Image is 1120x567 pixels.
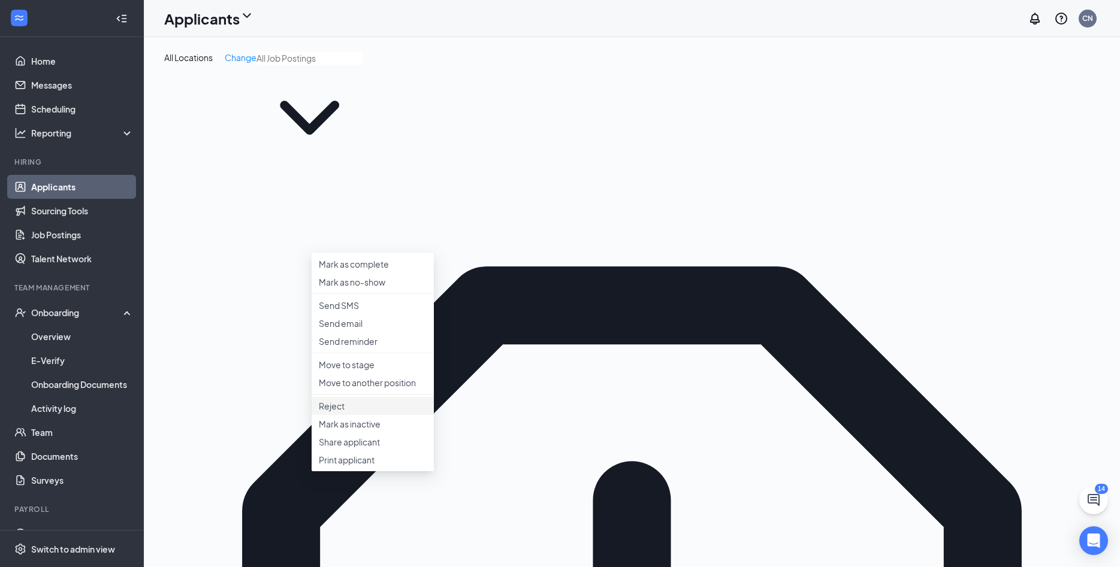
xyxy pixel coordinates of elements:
p: Mark as no-show [319,276,427,288]
div: Open Intercom Messenger [1079,526,1108,555]
span: All Locations [164,52,213,63]
input: All Job Postings [256,51,363,65]
div: Onboarding [31,307,123,319]
svg: WorkstreamLogo [13,12,25,24]
div: 14 [1095,484,1108,494]
div: Payroll [14,504,131,514]
a: PayrollCrown [31,522,134,546]
button: ChatActive [1079,486,1108,514]
a: E-Verify [31,348,134,372]
p: Mark as complete [319,258,427,270]
p: Mark as inactive [319,418,427,430]
p: Send reminder [319,335,427,347]
p: Share applicant [319,436,427,448]
a: Job Postings [31,223,134,247]
a: Talent Network [31,247,134,271]
svg: Notifications [1028,11,1042,26]
a: Applicants [31,175,134,199]
p: Send SMS [319,299,427,311]
a: Messages [31,73,134,97]
div: Reporting [31,127,134,139]
svg: ChevronDown [240,8,254,23]
svg: ChevronDown [256,65,363,171]
svg: Collapse [116,13,128,25]
svg: Settings [14,543,26,555]
svg: UserCheck [14,307,26,319]
a: Surveys [31,468,134,492]
div: Team Management [14,283,131,293]
p: Reject [319,400,427,412]
p: Move to another position [319,377,427,389]
a: Sourcing Tools [31,199,134,223]
a: Overview [31,325,134,348]
svg: ChatActive [1086,493,1101,507]
p: Print applicant [319,454,427,466]
h1: Applicants [164,8,240,29]
p: Send email [319,317,427,329]
p: Move to stage [319,359,427,371]
svg: QuestionInfo [1054,11,1068,26]
a: Documents [31,444,134,468]
div: CN [1082,13,1093,23]
span: Change [225,52,256,63]
a: Team [31,420,134,444]
a: Scheduling [31,97,134,121]
a: Onboarding Documents [31,372,134,396]
a: Home [31,49,134,73]
div: Hiring [14,157,131,167]
svg: Analysis [14,127,26,139]
div: Switch to admin view [31,543,115,555]
a: Activity log [31,396,134,420]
